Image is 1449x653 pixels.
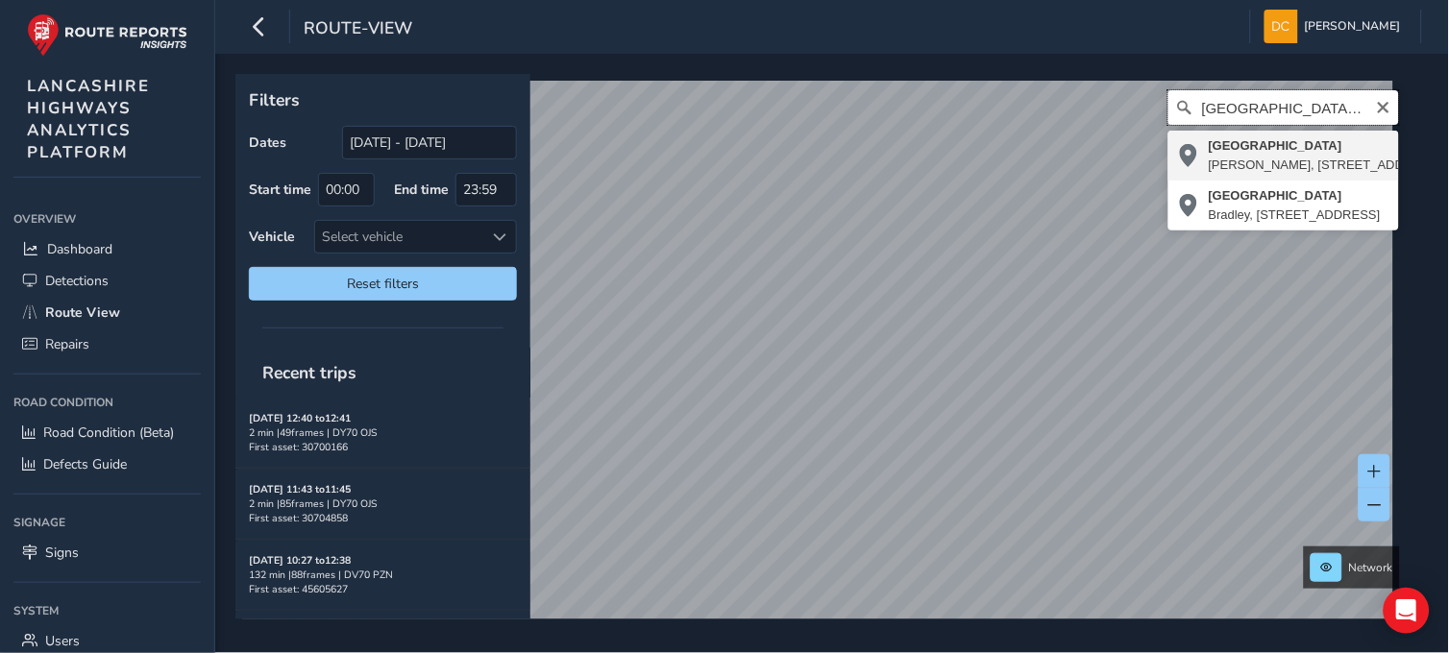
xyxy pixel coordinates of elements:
strong: [DATE] 11:43 to 11:45 [249,482,351,496]
button: [PERSON_NAME] [1265,10,1408,43]
a: Detections [13,265,201,297]
div: Signage [13,508,201,537]
img: rr logo [27,13,187,57]
span: LANCASHIRE HIGHWAYS ANALYTICS PLATFORM [27,75,150,163]
span: Road Condition (Beta) [43,423,174,442]
div: 132 min | 88 frames | DV70 PZN [249,568,517,582]
label: Vehicle [249,228,295,246]
a: Route View [13,297,201,328]
span: First asset: 45605627 [249,582,348,596]
div: System [13,596,201,625]
button: Reset filters [249,267,517,301]
span: Users [45,632,80,650]
span: Route View [45,303,120,322]
strong: [DATE] 10:27 to 12:38 [249,553,351,568]
div: 2 min | 49 frames | DY70 OJS [249,425,517,440]
div: Bradley, [STREET_ADDRESS] [1209,206,1381,225]
span: Defects Guide [43,455,127,473]
label: End time [394,181,449,199]
div: Open Intercom Messenger [1384,588,1430,634]
div: 2 min | 85 frames | DY70 OJS [249,496,517,511]
span: Recent trips [249,348,370,398]
span: Detections [45,272,109,290]
span: Repairs [45,335,89,353]
a: Repairs [13,328,201,360]
div: [PERSON_NAME], [STREET_ADDRESS] [1209,156,1442,175]
div: Overview [13,205,201,233]
div: [GEOGRAPHIC_DATA] [1209,186,1381,206]
span: First asset: 30700166 [249,440,348,454]
span: Reset filters [263,275,503,293]
div: Select vehicle [315,221,484,253]
span: Network [1349,560,1393,575]
strong: [DATE] 12:40 to 12:41 [249,411,351,425]
div: [GEOGRAPHIC_DATA] [1209,136,1442,156]
canvas: Map [242,81,1393,641]
label: Start time [249,181,311,199]
span: First asset: 30704858 [249,511,348,525]
a: Defects Guide [13,448,201,480]
span: [PERSON_NAME] [1305,10,1401,43]
span: Signs [45,544,79,562]
p: Filters [249,87,517,112]
a: Dashboard [13,233,201,265]
a: Signs [13,537,201,568]
label: Dates [249,133,286,152]
img: diamond-layout [1265,10,1298,43]
a: Road Condition (Beta) [13,417,201,448]
button: Clear [1376,97,1391,115]
input: Search [1168,90,1399,125]
span: route-view [304,16,412,43]
span: Dashboard [47,240,112,258]
div: Road Condition [13,388,201,417]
